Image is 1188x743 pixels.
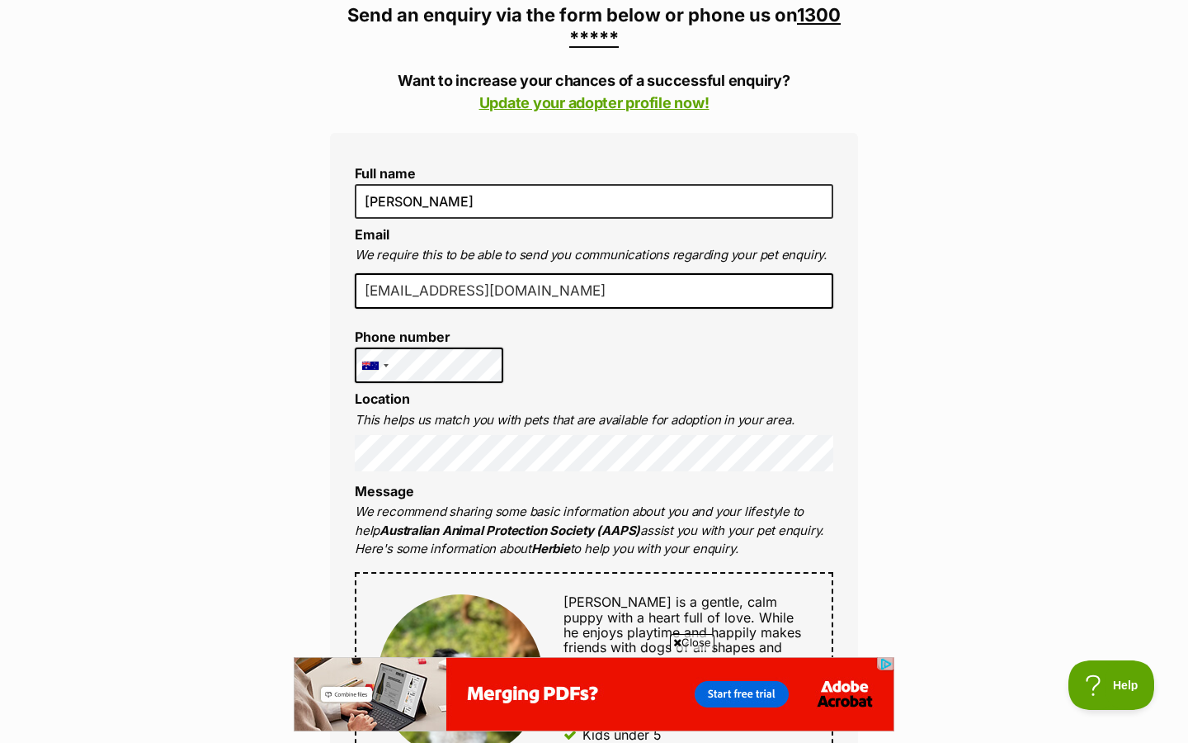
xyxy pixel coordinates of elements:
a: Update your adopter profile now! [479,94,709,111]
div: Australia: +61 [356,348,394,383]
strong: Australian Animal Protection Society (AAPS) [379,523,640,538]
label: Email [355,226,389,243]
label: Phone number [355,329,503,344]
iframe: Help Scout Beacon - Open [1068,660,1155,710]
label: Full name [355,166,833,181]
img: iconc.png [583,1,599,13]
span: Close [670,634,714,651]
p: Want to increase your chances of a successful enquiry? [330,69,858,114]
input: E.g. Jimmy Chew [355,184,833,219]
span: [PERSON_NAME] is a gentle, calm puppy with a heart full of love. While he enjoys playtime and hap... [563,594,801,686]
p: This helps us match you with pets that are available for adoption in your area. [355,411,833,430]
label: Message [355,483,414,499]
label: Location [355,390,410,407]
h3: Send an enquiry via the form below or phone us on [330,3,858,50]
p: We require this to be able to send you communications regarding your pet enquiry. [355,246,833,265]
p: We recommend sharing some basic information about you and your lifestyle to help assist you with ... [355,503,833,559]
strong: Herbie [531,541,570,556]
